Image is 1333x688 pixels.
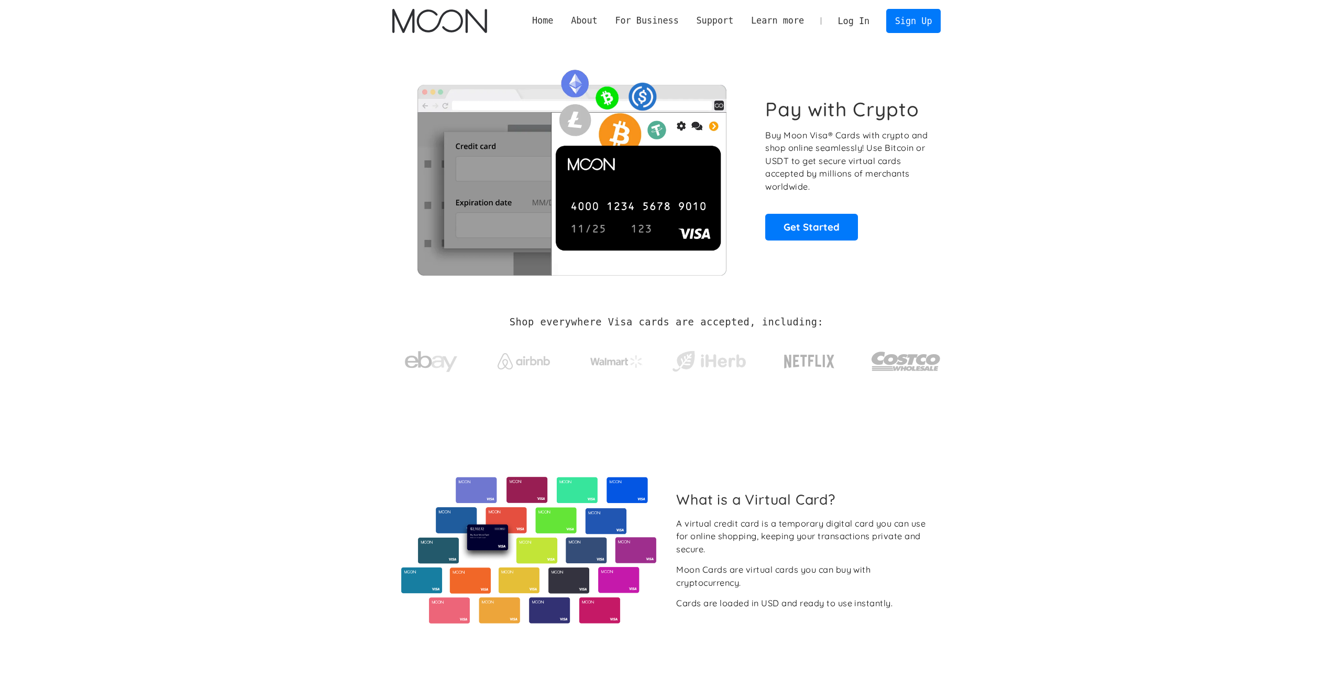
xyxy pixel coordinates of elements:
[590,355,643,368] img: Walmart
[676,563,932,589] div: Moon Cards are virtual cards you can buy with cryptocurrency.
[886,9,941,32] a: Sign Up
[523,14,562,27] a: Home
[871,342,941,381] img: Costco
[498,353,550,369] img: Airbnb
[484,343,563,375] a: Airbnb
[392,62,751,275] img: Moon Cards let you spend your crypto anywhere Visa is accepted.
[676,491,932,508] h2: What is a Virtual Card?
[742,14,813,27] div: Learn more
[392,9,487,33] a: home
[676,597,893,610] div: Cards are loaded in USD and ready to use instantly.
[871,331,941,386] a: Costco
[577,345,655,373] a: Walmart
[392,335,470,384] a: ebay
[392,9,487,33] img: Moon Logo
[562,14,606,27] div: About
[670,348,748,375] img: iHerb
[571,14,598,27] div: About
[676,517,932,556] div: A virtual credit card is a temporary digital card you can use for online shopping, keeping your t...
[696,14,733,27] div: Support
[688,14,742,27] div: Support
[783,348,835,375] img: Netflix
[607,14,688,27] div: For Business
[670,337,748,380] a: iHerb
[615,14,678,27] div: For Business
[829,9,878,32] a: Log In
[400,477,658,624] img: Virtual cards from Moon
[405,345,457,378] img: ebay
[765,214,858,240] a: Get Started
[763,338,856,380] a: Netflix
[765,129,929,193] p: Buy Moon Visa® Cards with crypto and shop online seamlessly! Use Bitcoin or USDT to get secure vi...
[751,14,804,27] div: Learn more
[765,97,919,121] h1: Pay with Crypto
[510,316,823,328] h2: Shop everywhere Visa cards are accepted, including:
